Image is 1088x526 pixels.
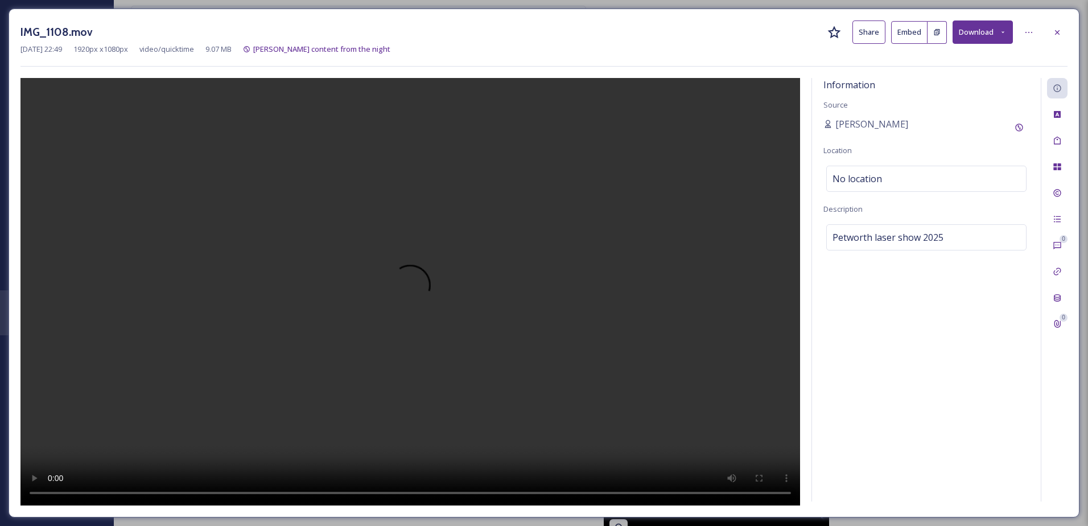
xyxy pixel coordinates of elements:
span: Description [823,204,863,214]
span: Source [823,100,848,110]
span: 9.07 MB [205,44,232,55]
span: Location [823,145,852,155]
button: Download [953,20,1013,44]
button: Embed [891,21,928,44]
span: video/quicktime [139,44,194,55]
span: [PERSON_NAME] [835,117,908,131]
span: Information [823,79,875,91]
span: [PERSON_NAME] content from the night [253,44,390,54]
span: [DATE] 22:49 [20,44,62,55]
h3: IMG_1108.mov [20,24,93,40]
div: 0 [1060,314,1068,322]
span: No location [833,172,882,186]
span: Petworth laser show 2025 [833,231,943,244]
button: Share [852,20,885,44]
div: 0 [1060,235,1068,243]
span: 1920 px x 1080 px [73,44,128,55]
